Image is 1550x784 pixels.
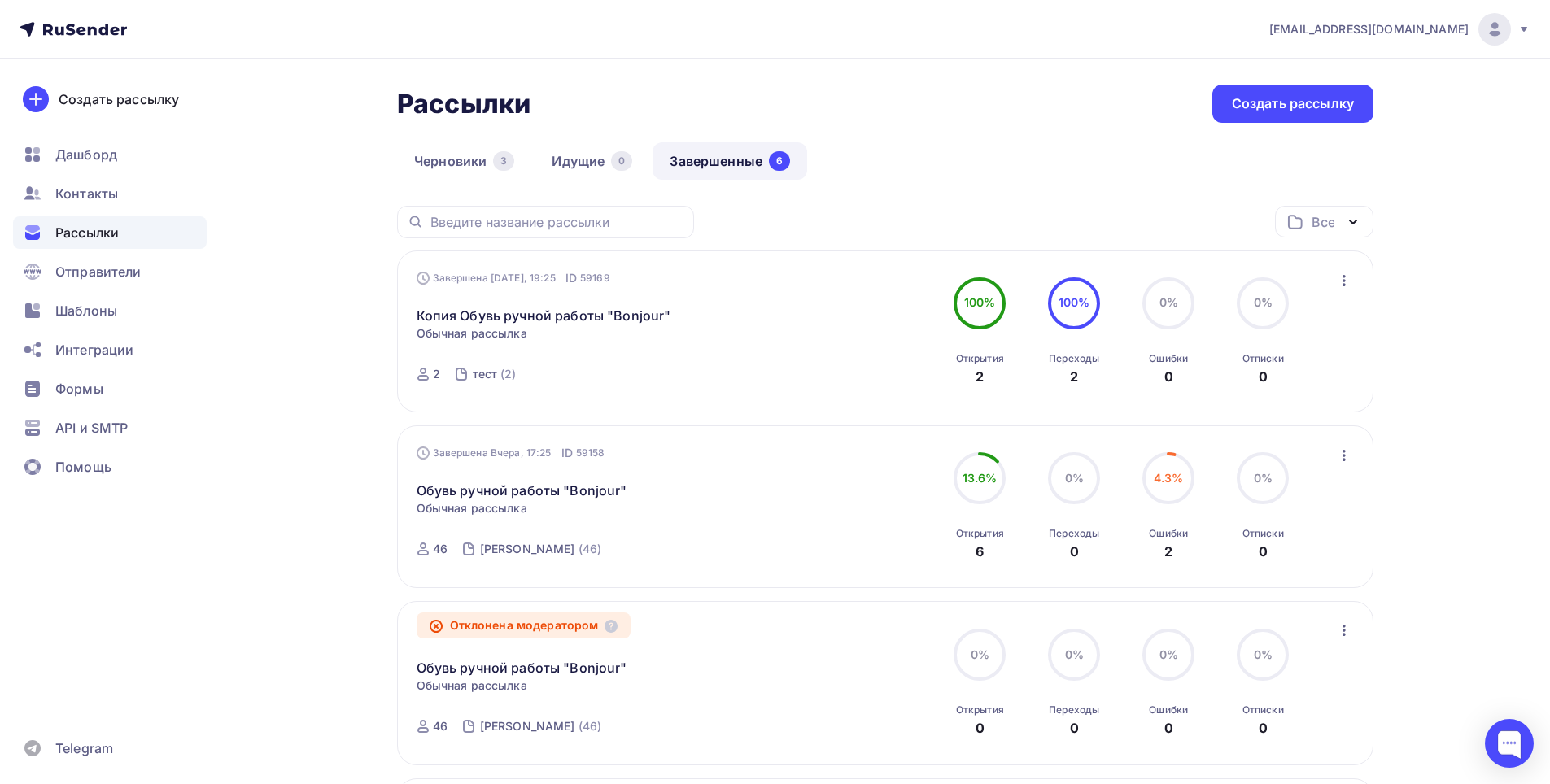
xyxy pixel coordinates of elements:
button: Все [1275,206,1373,237]
div: 0 [1070,718,1079,738]
div: (2) [500,366,516,382]
div: 2 [1164,542,1172,561]
span: 13.6% [963,471,998,485]
div: Все [1312,212,1334,232]
span: 100% [964,295,996,309]
span: Помощь [55,457,111,477]
span: 4.3% [1154,471,1184,485]
a: Копия Обувь ручной работы "Bonjour" [417,306,671,325]
a: Идущие0 [535,142,649,180]
a: Формы [13,372,207,405]
div: 46 [433,541,448,557]
div: тест [473,366,498,382]
div: Открытия [956,527,1004,540]
div: 2 [976,367,984,386]
span: 0% [1254,471,1273,485]
span: 0% [1065,471,1084,485]
span: Обычная рассылка [417,325,527,342]
a: Шаблоны [13,294,207,327]
div: Создать рассылку [1232,94,1354,113]
span: Обычная рассылка [417,677,527,694]
div: 3 [493,151,514,171]
span: 59158 [576,445,605,461]
div: (46) [579,718,602,734]
span: Telegram [55,738,113,758]
div: 0 [1070,542,1079,561]
a: Завершенные6 [653,142,807,180]
div: 0 [976,718,985,738]
div: Открытия [956,352,1004,365]
span: 0% [1159,295,1178,309]
div: Отписки [1242,527,1284,540]
div: Отписки [1242,352,1284,365]
div: Переходы [1049,352,1099,365]
h2: Рассылки [397,88,530,120]
span: 0% [971,647,989,661]
a: [PERSON_NAME] (46) [478,536,603,562]
div: 0 [1259,718,1268,738]
span: 0% [1159,647,1178,661]
span: 0% [1065,647,1084,661]
span: Контакты [55,184,118,203]
div: 46 [433,718,448,734]
div: Ошибки [1149,703,1188,716]
span: Интеграции [55,340,133,359]
a: [PERSON_NAME] (46) [478,713,603,739]
span: Шаблоны [55,301,117,320]
div: 0 [1259,542,1268,561]
div: 6 [769,151,790,171]
a: Обувь ручной работы "Bonjour" [417,481,627,500]
span: Обычная рассылка [417,500,527,516]
div: Отклонена модератором [417,612,631,638]
span: API и SMTP [55,418,128,438]
span: 0% [1254,647,1273,661]
div: Ошибки [1149,527,1188,540]
div: 0 [1164,718,1173,738]
div: Переходы [1049,527,1099,540]
a: Дашборд [13,138,207,171]
div: [PERSON_NAME] [480,541,575,557]
span: 100% [1059,295,1090,309]
a: Рассылки [13,216,207,249]
span: 0% [1254,295,1273,309]
a: тест (2) [471,361,518,387]
span: Дашборд [55,145,117,164]
input: Введите название рассылки [430,213,684,231]
div: Ошибки [1149,352,1188,365]
div: Завершена [DATE], 19:25 [417,270,610,286]
div: [PERSON_NAME] [480,718,575,734]
div: 0 [1259,367,1268,386]
div: 2 [1070,367,1078,386]
div: (46) [579,541,602,557]
div: 0 [611,151,632,171]
span: Формы [55,379,103,399]
span: Отправители [55,262,142,281]
div: Завершена Вчера, 17:25 [417,445,605,461]
span: [EMAIL_ADDRESS][DOMAIN_NAME] [1269,21,1469,37]
div: 6 [976,542,984,561]
a: [EMAIL_ADDRESS][DOMAIN_NAME] [1269,13,1530,46]
div: Переходы [1049,703,1099,716]
div: Отписки [1242,703,1284,716]
div: Открытия [956,703,1004,716]
div: Создать рассылку [59,89,179,109]
a: Черновики3 [397,142,531,180]
span: Рассылки [55,223,119,242]
span: ID [561,445,573,461]
div: 2 [433,366,440,382]
a: Отправители [13,255,207,288]
span: 59169 [580,270,610,286]
a: Контакты [13,177,207,210]
a: Обувь ручной работы "Bonjour" [417,658,627,677]
div: 0 [1164,367,1173,386]
span: ID [565,270,577,286]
